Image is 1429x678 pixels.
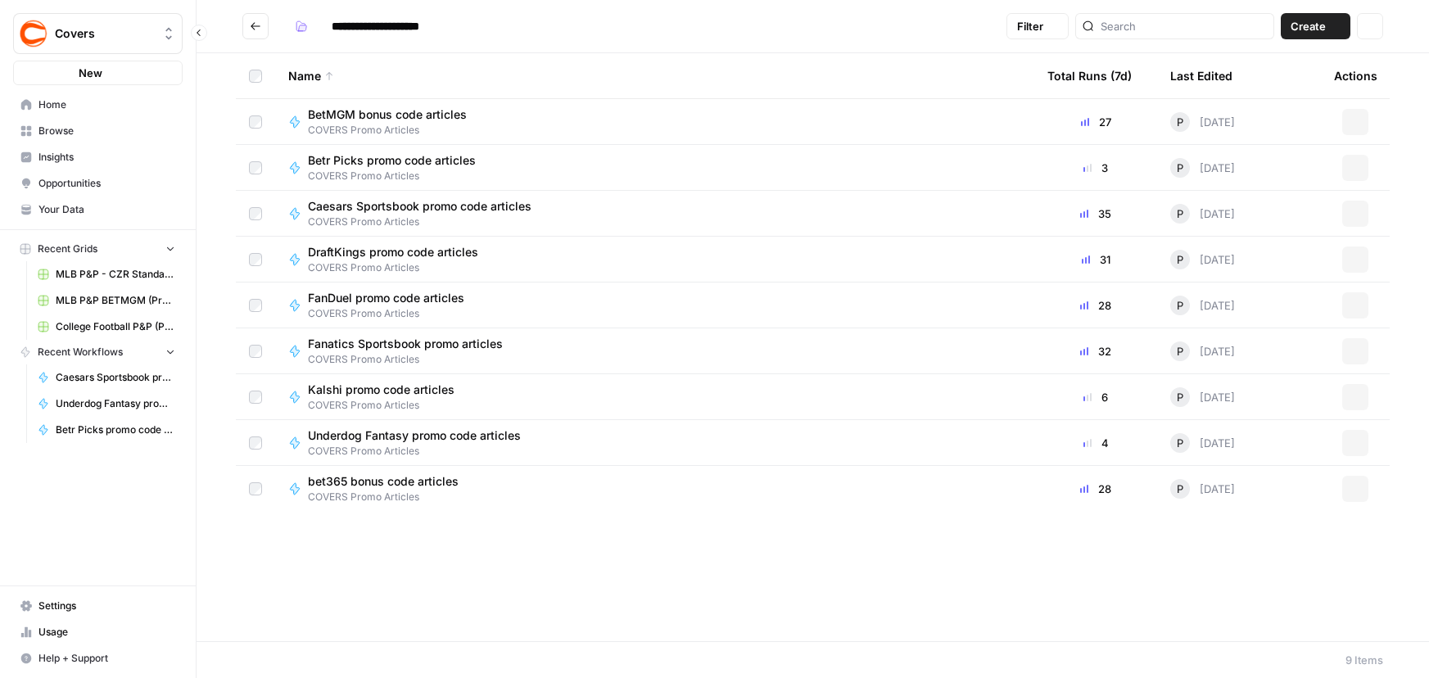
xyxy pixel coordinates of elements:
span: Browse [38,124,175,138]
span: P [1177,481,1183,497]
button: Help + Support [13,645,183,671]
a: Usage [13,619,183,645]
span: Filter [1017,18,1043,34]
span: Your Data [38,202,175,217]
span: COVERS Promo Articles [308,444,534,459]
div: 27 [1047,114,1144,130]
a: FanDuel promo code articlesCOVERS Promo Articles [288,290,1021,321]
span: P [1177,114,1183,130]
span: COVERS Promo Articles [308,306,477,321]
div: Last Edited [1170,53,1232,98]
button: Create [1281,13,1350,39]
span: Help + Support [38,651,175,666]
div: [DATE] [1170,158,1235,178]
span: MLB P&P BETMGM (Production) Grid (1) [56,293,175,308]
div: [DATE] [1170,204,1235,224]
button: Go back [242,13,269,39]
span: P [1177,206,1183,222]
div: Total Runs (7d) [1047,53,1132,98]
a: College Football P&P (Production) Grid (1) [30,314,183,340]
button: Workspace: Covers [13,13,183,54]
span: P [1177,251,1183,268]
button: Recent Workflows [13,340,183,364]
span: MLB P&P - CZR Standard (Production) Grid [56,267,175,282]
a: DraftKings promo code articlesCOVERS Promo Articles [288,244,1021,275]
div: 32 [1047,343,1144,359]
span: P [1177,435,1183,451]
div: [DATE] [1170,341,1235,361]
div: [DATE] [1170,479,1235,499]
span: P [1177,343,1183,359]
button: Filter [1006,13,1069,39]
span: Underdog Fantasy promo code articles [308,427,521,444]
a: Betr Picks promo code articles [30,417,183,443]
button: New [13,61,183,85]
a: Underdog Fantasy promo code articles [30,391,183,417]
span: Betr Picks promo code articles [56,423,175,437]
a: MLB P&P BETMGM (Production) Grid (1) [30,287,183,314]
a: BetMGM bonus code articlesCOVERS Promo Articles [288,106,1021,138]
a: Underdog Fantasy promo code articlesCOVERS Promo Articles [288,427,1021,459]
div: 4 [1047,435,1144,451]
span: Betr Picks promo code articles [308,152,476,169]
span: P [1177,297,1183,314]
span: bet365 bonus code articles [308,473,459,490]
a: bet365 bonus code articlesCOVERS Promo Articles [288,473,1021,504]
span: BetMGM bonus code articles [308,106,467,123]
div: 31 [1047,251,1144,268]
span: COVERS Promo Articles [308,398,468,413]
a: Opportunities [13,170,183,197]
span: COVERS Promo Articles [308,123,480,138]
span: P [1177,160,1183,176]
span: Create [1291,18,1326,34]
span: COVERS Promo Articles [308,169,489,183]
span: COVERS Promo Articles [308,490,472,504]
span: Caesars Sportsbook promo code articles [56,370,175,385]
span: DraftKings promo code articles [308,244,478,260]
a: Caesars Sportsbook promo code articlesCOVERS Promo Articles [288,198,1021,229]
a: Kalshi promo code articlesCOVERS Promo Articles [288,382,1021,413]
span: New [79,65,102,81]
span: COVERS Promo Articles [308,260,491,275]
span: COVERS Promo Articles [308,215,545,229]
a: Caesars Sportsbook promo code articles [30,364,183,391]
span: Home [38,97,175,112]
span: Recent Grids [38,242,97,256]
button: Recent Grids [13,237,183,261]
div: 28 [1047,481,1144,497]
a: MLB P&P - CZR Standard (Production) Grid [30,261,183,287]
div: 3 [1047,160,1144,176]
a: Betr Picks promo code articlesCOVERS Promo Articles [288,152,1021,183]
a: Browse [13,118,183,144]
div: 9 Items [1345,652,1383,668]
span: Recent Workflows [38,345,123,359]
span: FanDuel promo code articles [308,290,464,306]
span: College Football P&P (Production) Grid (1) [56,319,175,334]
span: Underdog Fantasy promo code articles [56,396,175,411]
span: Kalshi promo code articles [308,382,454,398]
input: Search [1101,18,1267,34]
a: Settings [13,593,183,619]
a: Fanatics Sportsbook promo articlesCOVERS Promo Articles [288,336,1021,367]
div: 28 [1047,297,1144,314]
span: Usage [38,625,175,640]
span: Settings [38,599,175,613]
span: Opportunities [38,176,175,191]
div: Name [288,53,1021,98]
div: [DATE] [1170,433,1235,453]
span: Insights [38,150,175,165]
span: Caesars Sportsbook promo code articles [308,198,531,215]
div: Actions [1334,53,1377,98]
div: [DATE] [1170,296,1235,315]
img: Covers Logo [19,19,48,48]
span: Fanatics Sportsbook promo articles [308,336,503,352]
span: Covers [55,25,154,42]
div: [DATE] [1170,387,1235,407]
a: Insights [13,144,183,170]
div: [DATE] [1170,250,1235,269]
div: 35 [1047,206,1144,222]
a: Your Data [13,197,183,223]
div: [DATE] [1170,112,1235,132]
a: Home [13,92,183,118]
span: COVERS Promo Articles [308,352,516,367]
